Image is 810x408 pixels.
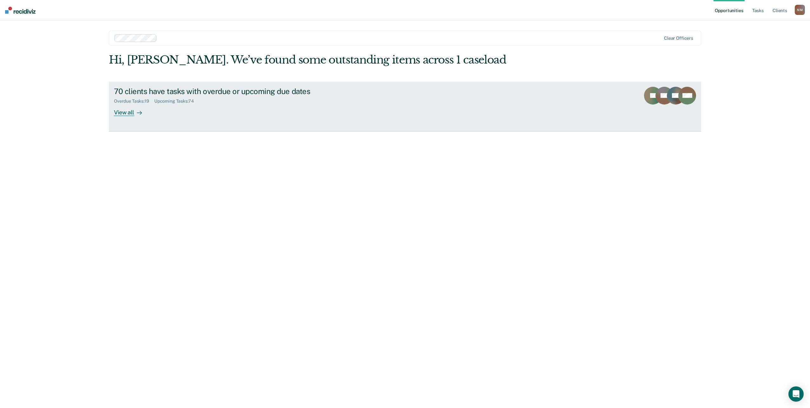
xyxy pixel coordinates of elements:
div: Hi, [PERSON_NAME]. We’ve found some outstanding items across 1 caseload [109,53,583,66]
div: Overdue Tasks : 19 [114,99,154,104]
a: 70 clients have tasks with overdue or upcoming due datesOverdue Tasks:19Upcoming Tasks:74View all [109,82,701,132]
div: Open Intercom Messenger [788,386,804,402]
div: View all [114,104,149,116]
div: Clear officers [664,36,693,41]
button: NM [795,5,805,15]
div: N M [795,5,805,15]
div: 70 clients have tasks with overdue or upcoming due dates [114,87,337,96]
img: Recidiviz [5,7,36,14]
div: Upcoming Tasks : 74 [154,99,199,104]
